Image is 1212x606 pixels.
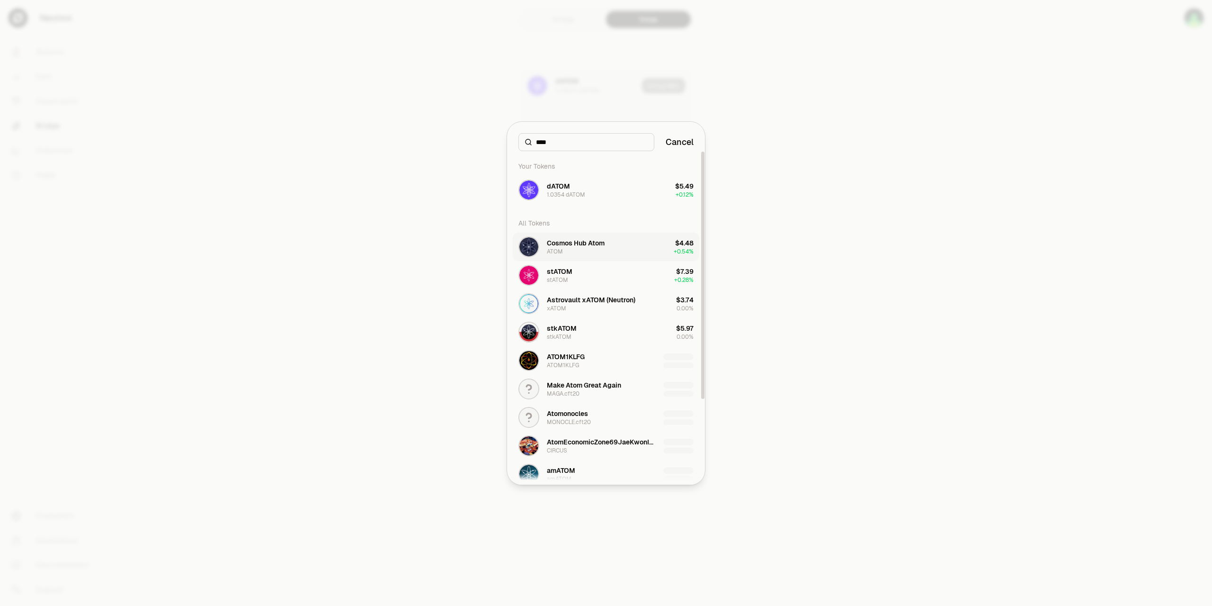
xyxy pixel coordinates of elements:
[513,432,699,460] button: CIRCUS LogoAtomEconomicZone69JaeKwonInuCIRCUS
[519,351,538,370] img: ATOM1KLFG Logo
[675,238,694,248] div: $4.48
[513,157,699,176] div: Your Tokens
[513,346,699,375] button: ATOM1KLFG LogoATOM1KLFGATOM1KLFG
[519,436,538,455] img: CIRCUS Logo
[547,418,591,426] div: MONOCLE.cft20
[547,191,585,199] div: 1.0354 dATOM
[547,447,567,454] div: CIRCUS
[547,276,568,284] div: stATOM
[513,460,699,488] button: amATOM LogoamATOMamATOM
[547,380,621,390] div: Make Atom Great Again
[513,214,699,233] div: All Tokens
[547,248,563,255] div: ATOM
[676,324,694,333] div: $5.97
[547,238,605,248] div: Cosmos Hub Atom
[547,475,571,483] div: amATOM
[513,403,699,432] button: AtomonoclesMONOCLE.cft20
[547,352,585,362] div: ATOM1KLFG
[513,375,699,403] button: Make Atom Great AgainMAGA.cft20
[519,465,538,484] img: amATOM Logo
[519,266,538,285] img: stATOM Logo
[513,176,699,204] button: dATOM LogodATOM1.0354 dATOM$5.49+0.12%
[675,181,694,191] div: $5.49
[547,333,571,341] div: stkATOM
[519,237,538,256] img: ATOM Logo
[547,437,656,447] div: AtomEconomicZone69JaeKwonInu
[513,318,699,346] button: stkATOM LogostkATOMstkATOM$5.970.00%
[676,295,694,305] div: $3.74
[547,324,577,333] div: stkATOM
[547,409,588,418] div: Atomonocles
[513,289,699,318] button: xATOM LogoAstrovault xATOM (Neutron)xATOM$3.740.00%
[674,276,694,284] span: + 0.28%
[547,267,572,276] div: stATOM
[547,466,575,475] div: amATOM
[547,181,570,191] div: dATOM
[519,323,538,342] img: stkATOM Logo
[547,295,635,305] div: Astrovault xATOM (Neutron)
[674,248,694,255] span: + 0.54%
[677,333,694,341] span: 0.00%
[676,191,694,199] span: + 0.12%
[519,181,538,199] img: dATOM Logo
[677,305,694,312] span: 0.00%
[513,261,699,289] button: stATOM LogostATOMstATOM$7.39+0.28%
[513,233,699,261] button: ATOM LogoCosmos Hub AtomATOM$4.48+0.54%
[547,362,579,369] div: ATOM1KLFG
[547,390,579,398] div: MAGA.cft20
[519,294,538,313] img: xATOM Logo
[676,267,694,276] div: $7.39
[666,136,694,149] button: Cancel
[547,305,566,312] div: xATOM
